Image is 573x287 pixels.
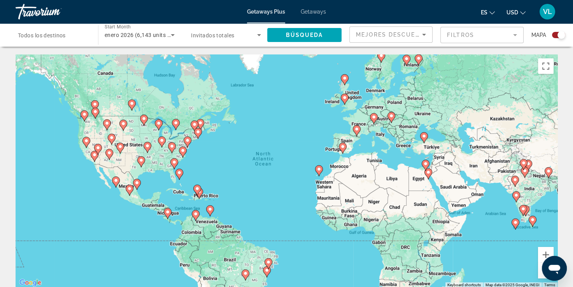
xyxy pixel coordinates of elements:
span: Mejores descuentos [356,31,434,38]
button: Change language [481,7,495,18]
span: USD [506,9,518,16]
span: enero 2026 (6,143 units available) [105,32,192,38]
span: Todos los destinos [18,32,66,38]
a: Getaways [301,9,326,15]
button: User Menu [537,3,557,20]
span: Mapa [531,30,546,40]
span: Invitados totales [191,32,234,38]
span: Map data ©2025 Google, INEGI [485,283,540,287]
a: Travorium [16,2,93,22]
mat-select: Sort by [356,30,426,39]
span: Start Month [105,24,131,30]
button: Zoom in [538,247,554,262]
iframe: Button to launch messaging window [542,256,567,281]
span: es [481,9,487,16]
a: Terms (opens in new tab) [544,283,555,287]
button: Filter [440,26,524,44]
button: Zoom out [538,263,554,278]
a: Getaways Plus [247,9,285,15]
button: Change currency [506,7,526,18]
span: VL [543,8,552,16]
span: Búsqueda [286,32,323,38]
button: Toggle fullscreen view [538,58,554,74]
button: Búsqueda [267,28,342,42]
